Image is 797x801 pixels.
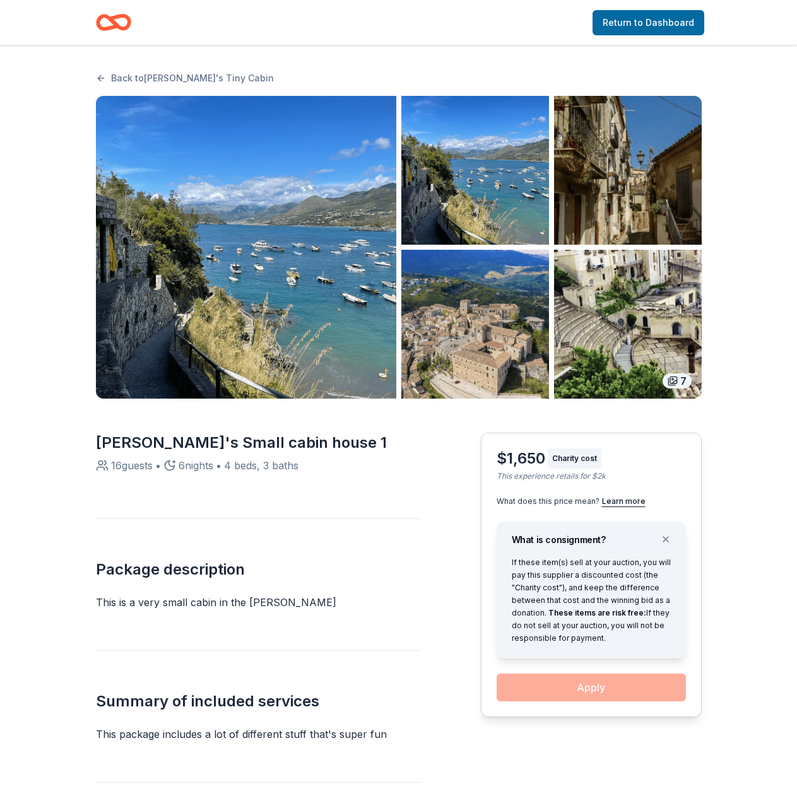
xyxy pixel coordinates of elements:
img: Listing photo [401,250,549,399]
p: This is a very small cabin in the [PERSON_NAME] [96,595,420,610]
a: Return to Dashboard [593,10,704,35]
span: If these item(s) sell at your auction, you will pay this supplier a discounted cost (the "Charity... [512,558,671,643]
div: 16 guests [111,458,153,473]
div: 7 [663,373,692,389]
button: Listing photoListing photoListing photoListing photoListing photo7 [96,96,702,399]
div: Charity cost [548,448,601,469]
span: What is consignment? [512,534,606,545]
div: $1,650 [497,448,545,469]
div: • [216,458,221,473]
p: This package includes a lot of different stuff that's super fun [96,727,420,742]
div: This experience retails for $2k [497,471,686,481]
img: Listing photo [401,96,549,245]
a: Back to[PERSON_NAME]'s Tiny Cabin [96,71,274,86]
h2: Package description [96,559,420,580]
div: 4 beds, 3 baths [224,458,298,473]
img: Listing photo [554,250,702,399]
span: These items are risk free: [548,608,646,617]
div: • [155,458,161,473]
h2: Summary of included services [96,691,420,711]
a: Home [96,8,131,37]
button: Learn more [602,496,646,506]
div: 6 nights [179,458,213,473]
img: Listing photo [96,96,396,399]
img: Listing photo [554,96,702,245]
div: [PERSON_NAME]'s Small cabin house 1 [96,433,420,453]
div: What does this price mean? [497,496,686,506]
